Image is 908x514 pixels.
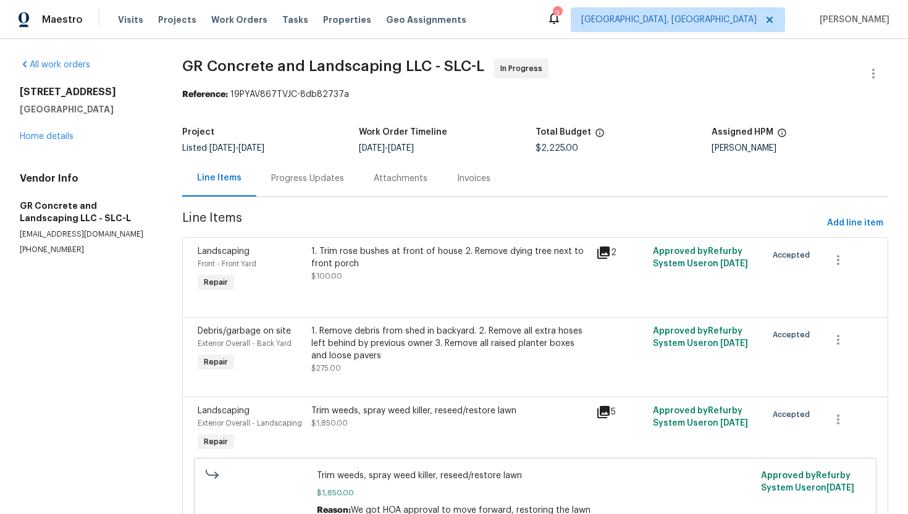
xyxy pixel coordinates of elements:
[374,172,427,185] div: Attachments
[457,172,490,185] div: Invoices
[197,172,242,184] div: Line Items
[182,90,228,99] b: Reference:
[182,212,822,235] span: Line Items
[198,340,292,347] span: Exterior Overall - Back Yard
[238,144,264,153] span: [DATE]
[198,327,291,335] span: Debris/garbage on site
[827,216,883,231] span: Add line item
[596,405,645,419] div: 5
[317,487,754,499] span: $1,850.00
[209,144,264,153] span: -
[311,405,588,417] div: Trim weeds, spray weed killer, reseed/restore lawn
[282,15,308,24] span: Tasks
[581,14,757,26] span: [GEOGRAPHIC_DATA], [GEOGRAPHIC_DATA]
[311,272,342,280] span: $100.00
[720,259,748,268] span: [DATE]
[653,327,748,348] span: Approved by Refurby System User on
[720,339,748,348] span: [DATE]
[712,144,888,153] div: [PERSON_NAME]
[20,103,153,116] h5: [GEOGRAPHIC_DATA]
[311,325,588,362] div: 1. Remove debris from shed in backyard. 2. Remove all extra hoses left behind by previous owner 3...
[822,212,888,235] button: Add line item
[311,245,588,270] div: 1. Trim rose bushes at front of house 2. Remove dying tree next to front porch
[536,128,591,137] h5: Total Budget
[199,276,233,289] span: Repair
[20,229,153,240] p: [EMAIL_ADDRESS][DOMAIN_NAME]
[158,14,196,26] span: Projects
[311,364,341,372] span: $275.00
[42,14,83,26] span: Maestro
[826,484,854,492] span: [DATE]
[20,245,153,255] p: [PHONE_NUMBER]
[553,7,561,20] div: 3
[712,128,773,137] h5: Assigned HPM
[773,408,815,421] span: Accepted
[311,419,348,427] span: $1,850.00
[211,14,267,26] span: Work Orders
[199,356,233,368] span: Repair
[773,329,815,341] span: Accepted
[323,14,371,26] span: Properties
[777,128,787,144] span: The hpm assigned to this work order.
[182,128,214,137] h5: Project
[359,144,385,153] span: [DATE]
[388,144,414,153] span: [DATE]
[198,247,250,256] span: Landscaping
[271,172,344,185] div: Progress Updates
[359,144,414,153] span: -
[20,200,153,224] h5: GR Concrete and Landscaping LLC - SLC-L
[20,172,153,185] h4: Vendor Info
[198,419,302,427] span: Exterior Overall - Landscaping
[815,14,889,26] span: [PERSON_NAME]
[182,88,888,101] div: 19PYAV867TVJC-8db82737a
[209,144,235,153] span: [DATE]
[386,14,466,26] span: Geo Assignments
[773,249,815,261] span: Accepted
[20,86,153,98] h2: [STREET_ADDRESS]
[198,407,250,415] span: Landscaping
[198,260,256,268] span: Front - Front Yard
[536,144,578,153] span: $2,225.00
[199,436,233,448] span: Repair
[359,128,447,137] h5: Work Order Timeline
[118,14,143,26] span: Visits
[317,470,754,482] span: Trim weeds, spray weed killer, reseed/restore lawn
[720,419,748,428] span: [DATE]
[182,144,264,153] span: Listed
[761,471,854,492] span: Approved by Refurby System User on
[653,247,748,268] span: Approved by Refurby System User on
[653,407,748,428] span: Approved by Refurby System User on
[596,245,645,260] div: 2
[182,59,484,74] span: GR Concrete and Landscaping LLC - SLC-L
[595,128,605,144] span: The total cost of line items that have been proposed by Opendoor. This sum includes line items th...
[500,62,547,75] span: In Progress
[20,132,74,141] a: Home details
[20,61,90,69] a: All work orders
